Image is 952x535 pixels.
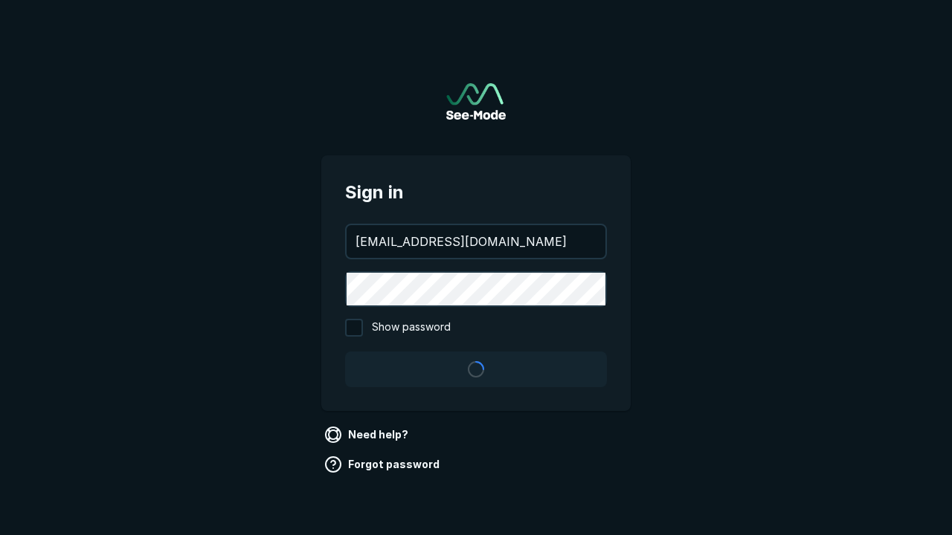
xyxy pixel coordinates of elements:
img: See-Mode Logo [446,83,506,120]
a: Forgot password [321,453,446,476]
a: Go to sign in [446,83,506,120]
span: Sign in [345,179,607,206]
a: Need help? [321,423,414,447]
span: Show password [372,319,451,337]
input: your@email.com [347,225,605,258]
